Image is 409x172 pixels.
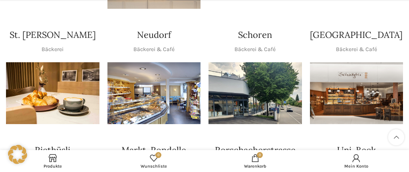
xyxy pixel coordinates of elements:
[6,62,99,125] img: schwyter-23
[35,144,70,156] h4: Riethüsli
[336,45,377,54] p: Bäckerei & Café
[6,164,99,169] span: Produkte
[337,144,376,156] h4: Uni-Beck
[204,152,306,170] a: 0 Warenkorb
[133,45,175,54] p: Bäckerei & Café
[238,29,272,41] h4: Schoren
[6,62,99,125] div: 1 / 1
[103,152,205,170] div: Meine Wunschliste
[215,144,296,156] h4: Rorschacherstrasse
[257,152,263,158] span: 0
[10,29,96,41] h4: St. [PERSON_NAME]
[306,152,407,170] a: Mein Konto
[42,45,64,54] p: Bäckerei
[103,152,205,170] a: 0 Wunschliste
[208,62,302,125] div: 1 / 1
[137,29,171,41] h4: Neudorf
[388,129,404,145] a: Scroll to top button
[310,62,403,125] div: 1 / 1
[310,164,403,169] span: Mein Konto
[121,144,186,156] h4: Markt-Rondelle
[2,152,103,170] a: Produkte
[107,164,201,169] span: Wunschliste
[208,164,302,169] span: Warenkorb
[310,29,403,41] h4: [GEOGRAPHIC_DATA]
[234,45,276,54] p: Bäckerei & Café
[204,152,306,170] div: My cart
[155,152,161,158] span: 0
[310,62,403,125] img: Schwyter-1800x900
[208,62,302,125] img: 0842cc03-b884-43c1-a0c9-0889ef9087d6 copy
[107,62,201,125] img: Neudorf_1
[107,62,201,125] div: 1 / 1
